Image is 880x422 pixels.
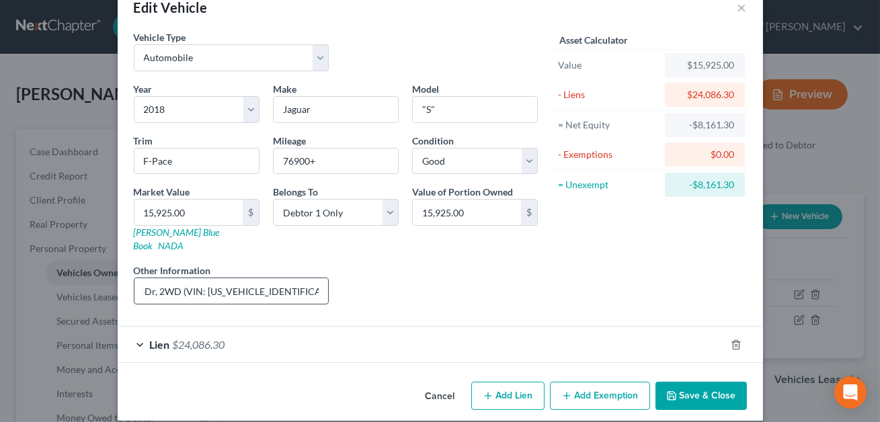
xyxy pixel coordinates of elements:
div: = Net Equity [558,118,659,132]
button: Add Exemption [550,382,650,410]
input: ex. Nissan [274,97,398,122]
input: ex. Altima [413,97,537,122]
div: $ [243,200,259,225]
div: -$8,161.30 [676,178,734,192]
label: Mileage [273,134,306,148]
label: Year [134,82,153,96]
label: Other Information [134,263,211,278]
button: Cancel [415,383,466,410]
button: Add Lien [471,382,545,410]
div: $24,086.30 [676,88,734,101]
div: Open Intercom Messenger [834,376,867,409]
div: - Liens [558,88,659,101]
label: Vehicle Type [134,30,186,44]
input: (optional) [134,278,329,304]
button: Save & Close [655,382,747,410]
div: $15,925.00 [676,58,734,72]
label: Value of Portion Owned [412,185,513,199]
div: $ [521,200,537,225]
span: Belongs To [273,186,318,198]
input: 0.00 [134,200,243,225]
span: Lien [150,338,170,351]
input: ex. LS, LT, etc [134,149,259,174]
input: -- [274,149,398,174]
label: Market Value [134,185,190,199]
div: Value [558,58,659,72]
span: $24,086.30 [173,338,225,351]
label: Asset Calculator [559,33,628,47]
label: Trim [134,134,153,148]
span: Make [273,83,296,95]
a: [PERSON_NAME] Blue Book [134,226,220,251]
label: Model [412,82,439,96]
label: Condition [412,134,454,148]
div: - Exemptions [558,148,659,161]
div: -$8,161.30 [676,118,734,132]
a: NADA [159,240,184,251]
input: 0.00 [413,200,521,225]
div: $0.00 [676,148,734,161]
div: = Unexempt [558,178,659,192]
